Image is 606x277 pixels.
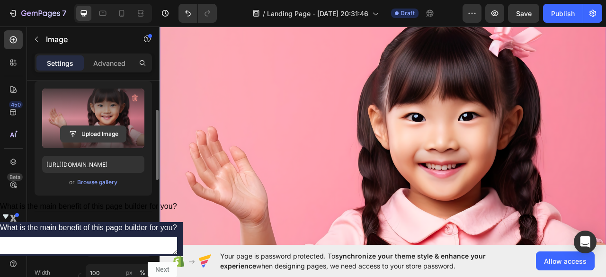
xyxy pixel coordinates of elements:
button: Allow access [536,251,595,270]
p: 7 [62,8,66,19]
span: Landing Page - [DATE] 20:31:46 [267,9,368,18]
button: Publish [543,4,583,23]
div: Publish [551,9,575,18]
div: 450 [9,101,23,108]
span: Save [516,9,532,18]
span: / [263,9,265,18]
button: Browse gallery [77,178,118,187]
button: Save [508,4,539,23]
span: synchronize your theme style & enhance your experience [220,252,486,270]
div: Beta [7,173,23,181]
span: Your page is password protected. To when designing pages, we need access to your store password. [220,251,523,271]
div: Undo/Redo [178,4,217,23]
p: Settings [47,58,73,68]
div: Open Intercom Messenger [574,231,597,253]
iframe: Design area [160,23,606,249]
input: https://example.com/image.jpg [42,156,144,173]
p: Advanced [93,58,125,68]
span: Draft [401,9,415,18]
button: 7 [4,4,71,23]
div: Browse gallery [77,178,117,187]
span: or [69,177,75,188]
span: Allow access [544,256,587,266]
p: Image [46,34,126,45]
button: Upload Image [60,125,126,143]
